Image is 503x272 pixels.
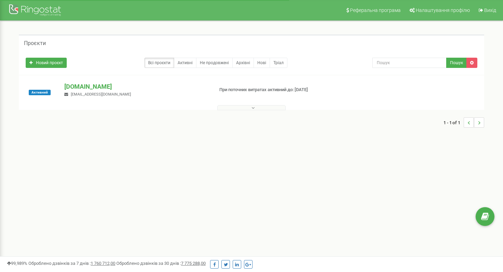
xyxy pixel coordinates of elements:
input: Пошук [372,58,447,68]
a: Новий проєкт [26,58,67,68]
span: Оброблено дзвінків за 7 днів : [28,261,115,266]
a: Тріал [270,58,287,68]
a: Архівні [232,58,254,68]
h5: Проєкти [24,40,46,46]
span: Оброблено дзвінків за 30 днів : [116,261,206,266]
span: 1 - 1 of 1 [443,117,464,128]
span: Налаштування профілю [416,8,470,13]
span: 99,989% [7,261,27,266]
a: Активні [174,58,196,68]
p: [DOMAIN_NAME] [64,82,208,91]
nav: ... [443,111,484,134]
button: Пошук [446,58,467,68]
span: Вихід [484,8,496,13]
p: При поточних витратах активний до: [DATE] [219,87,325,93]
span: [EMAIL_ADDRESS][DOMAIN_NAME] [71,92,131,97]
a: Всі проєкти [144,58,174,68]
u: 1 760 712,00 [91,261,115,266]
span: Реферальна програма [350,8,401,13]
u: 7 775 288,00 [181,261,206,266]
a: Не продовжені [196,58,233,68]
span: Активний [29,90,51,95]
a: Нові [254,58,270,68]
